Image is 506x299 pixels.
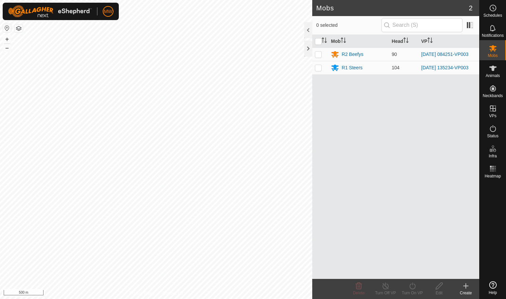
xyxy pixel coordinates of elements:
span: Delete [353,291,365,295]
h2: Mobs [316,4,469,12]
input: Search (S) [382,18,462,32]
span: MW [104,8,112,15]
span: VPs [489,114,496,118]
th: VP [419,35,479,48]
div: R2 Beefys [342,51,363,58]
th: Mob [328,35,389,48]
span: Schedules [483,13,502,17]
p-sorticon: Activate to sort [427,39,433,44]
a: [DATE] 135234-VP003 [421,65,469,70]
span: Notifications [482,33,504,38]
img: Gallagher Logo [8,5,92,17]
div: Edit [426,290,452,296]
span: Neckbands [483,94,503,98]
p-sorticon: Activate to sort [322,39,327,44]
p-sorticon: Activate to sort [341,39,346,44]
button: Reset Map [3,24,11,32]
div: Create [452,290,479,296]
span: 2 [469,3,473,13]
a: Help [480,279,506,297]
span: Status [487,134,498,138]
span: 0 selected [316,22,382,29]
div: R1 Steers [342,64,362,71]
span: Animals [486,74,500,78]
a: Contact Us [163,290,182,296]
p-sorticon: Activate to sort [403,39,409,44]
div: Turn On VP [399,290,426,296]
a: Privacy Policy [130,290,155,296]
span: Heatmap [485,174,501,178]
span: Infra [489,154,497,158]
a: [DATE] 084251-VP003 [421,52,469,57]
th: Head [389,35,419,48]
div: Turn Off VP [372,290,399,296]
button: – [3,44,11,52]
span: Help [489,291,497,295]
span: 90 [392,52,397,57]
span: 104 [392,65,400,70]
button: Map Layers [15,24,23,32]
span: Mobs [488,54,498,58]
button: + [3,35,11,43]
